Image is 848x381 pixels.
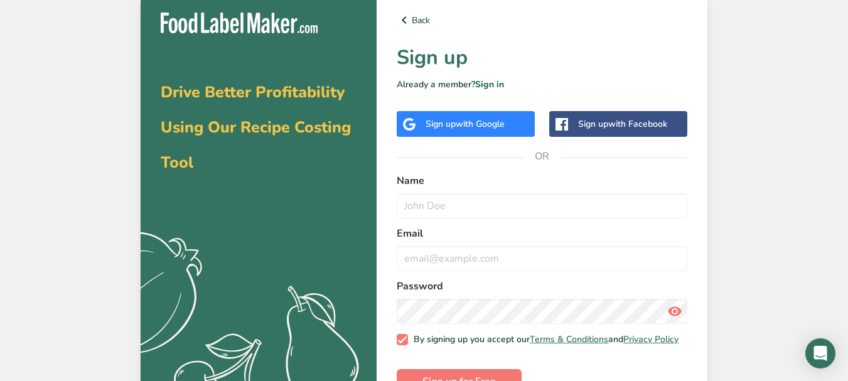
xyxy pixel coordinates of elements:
span: Drive Better Profitability Using Our Recipe Costing Tool [161,82,351,173]
a: Privacy Policy [623,333,679,345]
div: Sign up [426,117,505,131]
div: Sign up [578,117,667,131]
input: email@example.com [397,246,687,271]
span: with Google [456,118,505,130]
h1: Sign up [397,43,687,73]
label: Email [397,226,687,241]
a: Back [397,13,687,28]
p: Already a member? [397,78,687,91]
span: OR [523,137,561,175]
input: John Doe [397,193,687,218]
a: Sign in [475,78,504,90]
a: Terms & Conditions [530,333,608,345]
span: with Facebook [608,118,667,130]
label: Password [397,279,687,294]
label: Name [397,173,687,188]
span: By signing up you accept our and [408,334,679,345]
img: Food Label Maker [161,13,318,33]
div: Open Intercom Messenger [805,338,835,368]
